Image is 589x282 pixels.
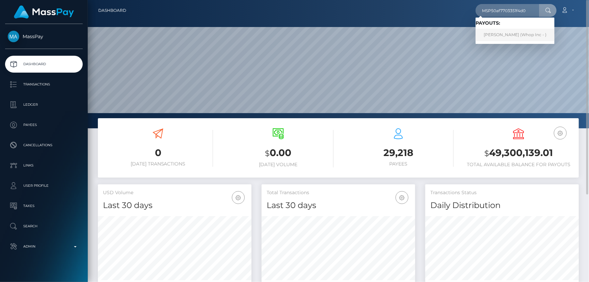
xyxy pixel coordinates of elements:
[5,76,83,93] a: Transactions
[5,56,83,73] a: Dashboard
[5,96,83,113] a: Ledger
[8,140,80,150] p: Cancellations
[103,189,246,196] h5: USD Volume
[223,146,333,160] h3: 0.00
[5,218,83,235] a: Search
[476,4,539,17] input: Search...
[8,59,80,69] p: Dashboard
[267,200,410,211] h4: Last 30 days
[14,5,74,19] img: MassPay Logo
[344,146,454,159] h3: 29,218
[103,146,213,159] h3: 0
[8,160,80,171] p: Links
[223,162,333,168] h6: [DATE] Volume
[98,3,126,18] a: Dashboard
[8,201,80,211] p: Taxes
[265,149,270,158] small: $
[8,181,80,191] p: User Profile
[8,221,80,231] p: Search
[476,29,555,41] a: [PERSON_NAME] (Whop Inc - )
[5,117,83,133] a: Payees
[484,149,489,158] small: $
[344,161,454,167] h6: Payees
[8,241,80,252] p: Admin
[430,200,574,211] h4: Daily Distribution
[5,198,83,214] a: Taxes
[8,31,19,42] img: MassPay
[5,177,83,194] a: User Profile
[5,238,83,255] a: Admin
[464,162,574,168] h6: Total Available Balance for Payouts
[8,79,80,89] p: Transactions
[8,120,80,130] p: Payees
[5,157,83,174] a: Links
[5,33,83,40] span: MassPay
[267,189,410,196] h5: Total Transactions
[8,100,80,110] p: Ledger
[103,161,213,167] h6: [DATE] Transactions
[5,137,83,154] a: Cancellations
[476,20,555,26] h6: Payouts:
[103,200,246,211] h4: Last 30 days
[464,146,574,160] h3: 49,300,139.01
[430,189,574,196] h5: Transactions Status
